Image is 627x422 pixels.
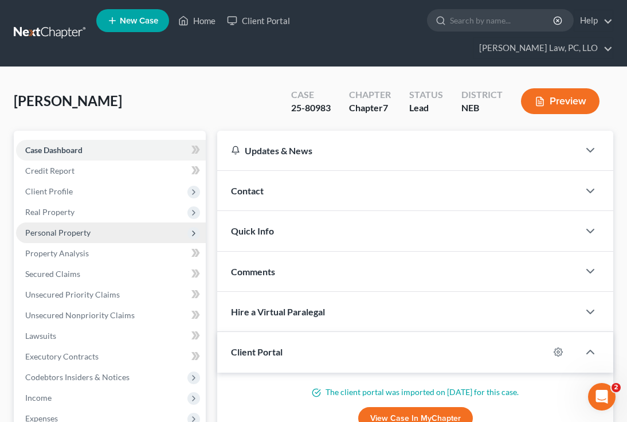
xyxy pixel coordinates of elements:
[25,145,83,155] span: Case Dashboard
[173,10,221,31] a: Home
[231,346,283,357] span: Client Portal
[221,10,296,31] a: Client Portal
[231,266,275,277] span: Comments
[349,101,391,115] div: Chapter
[25,372,130,382] span: Codebtors Insiders & Notices
[574,10,613,31] a: Help
[16,264,206,284] a: Secured Claims
[16,346,206,367] a: Executory Contracts
[612,383,621,392] span: 2
[521,88,599,114] button: Preview
[16,140,206,161] a: Case Dashboard
[14,92,122,109] span: [PERSON_NAME]
[383,102,388,113] span: 7
[473,38,613,58] a: [PERSON_NAME] Law, PC, LLO
[231,306,325,317] span: Hire a Virtual Paralegal
[291,88,331,101] div: Case
[25,248,89,258] span: Property Analysis
[588,383,616,411] iframe: Intercom live chat
[409,101,443,115] div: Lead
[16,161,206,181] a: Credit Report
[291,101,331,115] div: 25-80983
[231,185,264,196] span: Contact
[25,290,120,299] span: Unsecured Priority Claims
[16,284,206,305] a: Unsecured Priority Claims
[231,144,565,157] div: Updates & News
[450,10,555,31] input: Search by name...
[25,186,73,196] span: Client Profile
[25,393,52,403] span: Income
[120,17,158,25] span: New Case
[25,166,75,175] span: Credit Report
[461,88,503,101] div: District
[16,305,206,326] a: Unsecured Nonpriority Claims
[16,326,206,346] a: Lawsuits
[349,88,391,101] div: Chapter
[25,269,80,279] span: Secured Claims
[25,310,135,320] span: Unsecured Nonpriority Claims
[25,228,91,237] span: Personal Property
[231,386,599,398] p: The client portal was imported on [DATE] for this case.
[461,101,503,115] div: NEB
[409,88,443,101] div: Status
[25,351,99,361] span: Executory Contracts
[25,331,56,341] span: Lawsuits
[16,243,206,264] a: Property Analysis
[25,207,75,217] span: Real Property
[231,225,274,236] span: Quick Info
